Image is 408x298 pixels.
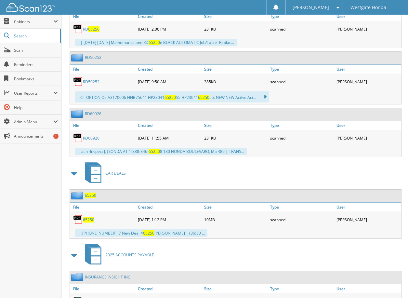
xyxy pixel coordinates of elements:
[83,79,99,85] a: RD50252
[14,19,53,24] span: Cabinets
[14,47,58,53] span: Scan
[14,105,58,110] span: Help
[203,75,269,88] div: 385KB
[269,12,335,21] a: Type
[269,22,335,35] div: scanned
[70,65,136,74] a: File
[70,12,136,21] a: File
[75,39,237,46] div: ...| [DATE] [DATE] Maintenance and RD é BLACK AUTOMATIC Job/Table -Replac...
[203,284,269,293] a: Size
[14,90,53,96] span: User Reports
[143,230,154,236] span: 65250
[136,65,203,74] a: Created
[136,75,203,88] div: [DATE] 9:50 AM
[85,111,101,116] a: RD60926
[73,24,83,34] img: PDF.png
[71,273,85,281] img: folder2.png
[14,133,58,139] span: Announcements
[203,121,269,130] a: Size
[71,191,85,199] img: folder2.png
[375,267,408,298] iframe: Chat Widget
[73,215,83,224] img: PDF.png
[335,65,401,74] a: User
[81,242,154,268] a: 2025 ACCOUNTS PAYABLE
[75,91,269,102] div: ...CT OPTION Oe A3170006 HNB75641 HP23041 55 HP23041 55. NEW NEW Active Act...
[85,274,130,280] a: INSURANCE INSIGHT INC
[269,284,335,293] a: Type
[85,193,96,198] a: 65250
[198,95,209,100] span: 65250
[269,65,335,74] a: Type
[269,75,335,88] div: scanned
[136,121,203,130] a: Created
[83,135,99,141] a: RD60926
[335,284,401,293] a: User
[203,203,269,211] a: Size
[75,229,207,237] div: ... :[PHONE_NUMBER] [7 New Deal # [PERSON_NAME] | (36)50 ...
[136,131,203,144] div: [DATE] 11:55 AM
[73,133,83,143] img: PDF.png
[105,170,126,176] span: CAR DEALS
[136,22,203,35] div: [DATE] 2:06 PM
[335,203,401,211] a: User
[71,110,85,118] img: folder2.png
[269,203,335,211] a: Type
[269,131,335,144] div: scanned
[70,203,136,211] a: File
[269,121,335,130] a: Type
[335,12,401,21] a: User
[105,252,154,258] span: 2025 ACCOUNTS PAYABLE
[335,22,401,35] div: [PERSON_NAME]
[165,95,176,100] span: 65250
[136,284,203,293] a: Created
[149,149,160,154] span: 65250
[83,26,99,32] a: RD65250
[14,119,53,125] span: Admin Menu
[81,160,126,186] a: CAR DEALS
[7,3,55,12] img: scan123-logo-white.svg
[335,213,401,226] div: [PERSON_NAME]
[203,213,269,226] div: 10MB
[83,217,94,223] a: 65250
[73,77,83,87] img: PDF.png
[14,62,58,67] span: Reminders
[293,6,329,9] span: [PERSON_NAME]
[136,213,203,226] div: [DATE] 1:12 PM
[335,75,401,88] div: [PERSON_NAME]
[14,76,58,82] span: Bookmarks
[203,22,269,35] div: 231KB
[136,203,203,211] a: Created
[149,40,160,45] span: 65250
[88,26,99,32] span: 65250
[136,12,203,21] a: Created
[75,148,247,155] div: ... ach -Inspect J, ( (ONDA AT 1-888-846- 8 180 HONDA BOULEVARO, Ma 489 | TRANS...
[269,213,335,226] div: scanned
[71,53,85,61] img: folder2.png
[70,121,136,130] a: File
[53,134,59,139] div: 1
[350,6,386,9] span: Westgate Honda
[335,131,401,144] div: [PERSON_NAME]
[70,284,136,293] a: File
[335,121,401,130] a: User
[14,33,57,39] span: Search
[85,55,101,60] a: RD50252
[203,131,269,144] div: 231KB
[203,12,269,21] a: Size
[203,65,269,74] a: Size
